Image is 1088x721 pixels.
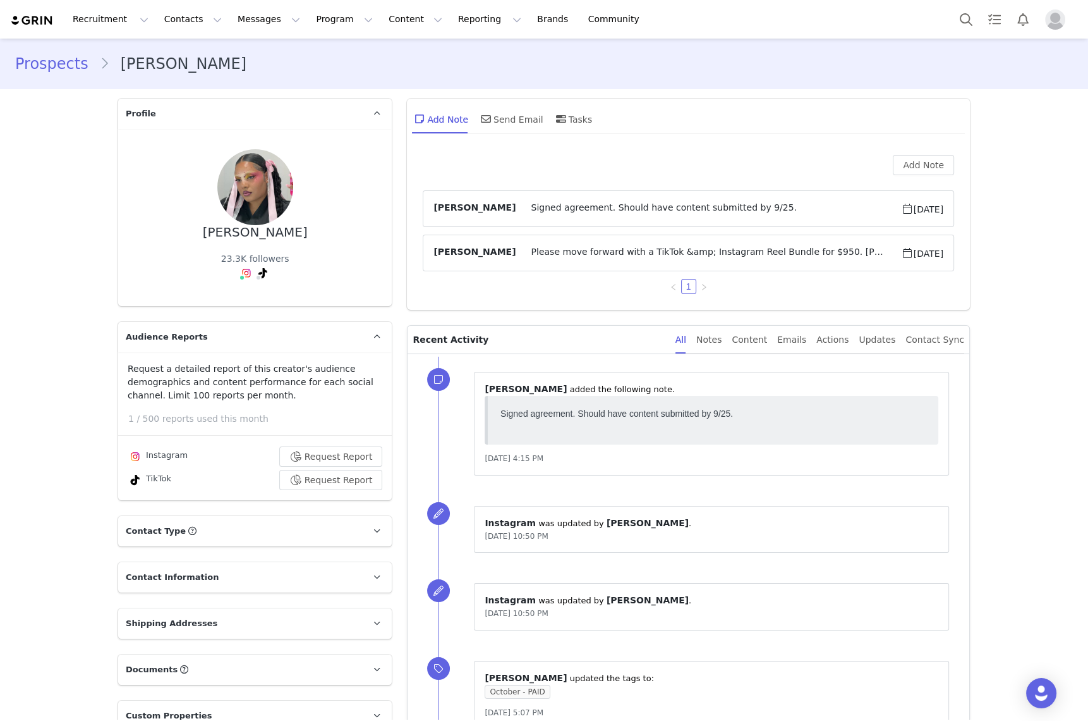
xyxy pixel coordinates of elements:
p: Request a detailed report of this creator's audience demographics and content performance for eac... [128,362,382,402]
strong: Concept: [5,43,44,53]
button: Contacts [157,5,229,34]
div: Tasks [553,104,593,134]
button: Profile [1037,9,1078,30]
div: Updates [859,326,895,354]
div: TikTok [128,472,171,488]
button: Search [952,5,980,34]
div: [PERSON_NAME] [203,225,308,240]
span: October - PAID [485,685,550,699]
button: Notifications [1009,5,1037,34]
div: Open Intercom Messenger [1026,678,1056,708]
div: Send Email [478,104,543,134]
div: Emails [777,326,806,354]
i: icon: right [700,283,708,291]
div: Instagram [128,449,188,464]
div: Actions [816,326,849,354]
span: Instagram [485,595,536,605]
li: 1 [681,279,696,294]
span: Signed agreement. Should have content submitted by 9/25. [516,201,900,216]
span: Contact Information [126,571,219,584]
span: [PERSON_NAME]/Ulta/October [5,24,130,34]
span: Contact Type [126,525,186,538]
div: Add Note [412,104,468,134]
button: Add Note [893,155,954,175]
p: ⁨ ⁩ updated the tags to: [485,672,938,685]
span: [PERSON_NAME] [485,673,567,683]
a: Tasks [981,5,1008,34]
span: Profile [126,108,156,120]
div: Contact Sync [905,326,964,354]
span: [DATE] [901,245,943,261]
i: icon: left [670,283,677,291]
span: [DATE] 10:50 PM [485,609,548,618]
span: Instagram [485,518,536,528]
a: Prospects [15,52,100,75]
span: (working on creative direction - pending) For this campaign, we want our creators to take us on a... [5,43,423,73]
a: Brands [529,5,579,34]
img: placeholder-profile.jpg [1045,9,1065,30]
span: [PERSON_NAME] [485,384,567,394]
p: 1 / 500 reports used this month [128,412,392,426]
span: [DATE] [901,201,943,216]
span: Audience Reports [126,331,208,343]
p: ⁨ ⁩ was updated by ⁨ ⁩. [485,517,938,530]
button: Program [308,5,380,34]
li: Next Page [696,279,711,294]
span: Documents [126,663,178,676]
span: [PERSON_NAME] [433,201,516,216]
p: Recent Activity [413,326,665,354]
span: [PERSON_NAME] [607,518,689,528]
img: grin logo [10,15,54,27]
span: Please move forward with a TikTok &amp; Instagram Reel Bundle for $950. [PERSON_NAME]/Ulta/Octobe... [516,245,900,261]
img: instagram.svg [130,452,140,462]
span: Shipping Addresses [126,617,217,630]
button: Request Report [279,470,383,490]
span: [DATE] 10:50 PM [485,532,548,541]
div: Notes [696,326,722,354]
p: ⁨ ⁩ ⁨added⁩ the following note. [485,383,938,396]
span: [PERSON_NAME] [433,245,516,261]
div: 23.3K followers [221,252,289,266]
p: ⁨ ⁩ was updated by ⁨ ⁩. [485,594,938,607]
p: Signed agreement. Should have content submitted by 9/25. [5,5,430,15]
button: Recruitment [65,5,156,34]
span: Please move forward with a [5,5,287,15]
div: Content [732,326,767,354]
strong: TikTok & Instagram Reel Bundle for $950. [114,5,287,15]
button: Messages [230,5,308,34]
img: instagram.svg [241,268,251,278]
span: [PERSON_NAME] [607,595,689,605]
a: Community [581,5,653,34]
button: Reporting [450,5,529,34]
span: [DATE] 4:15 PM [485,454,543,463]
button: Request Report [279,447,383,467]
li: Previous Page [666,279,681,294]
button: Content [381,5,450,34]
div: All [675,326,686,354]
img: a5b630af-9b17-476a-896c-40de02a44644.jpg [217,149,293,225]
a: 1 [682,280,696,293]
span: [DATE] 5:07 PM [485,708,543,717]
